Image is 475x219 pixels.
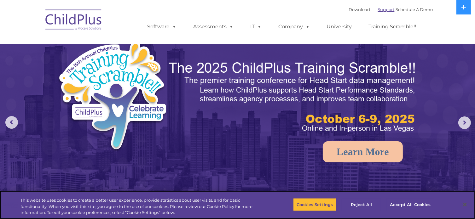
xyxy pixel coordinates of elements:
span: Last name [88,42,107,46]
a: Assessments [187,20,240,33]
img: ChildPlus by Procare Solutions [42,5,105,36]
a: Company [272,20,316,33]
button: Cookies Settings [293,198,336,211]
button: Close [458,198,472,211]
font: | [349,7,433,12]
a: IT [244,20,268,33]
a: Software [141,20,183,33]
a: University [321,20,358,33]
a: Schedule A Demo [396,7,433,12]
a: Training Scramble!! [362,20,423,33]
div: This website uses cookies to create a better user experience, provide statistics about user visit... [20,197,261,216]
a: Download [349,7,370,12]
a: Learn More [323,141,403,162]
button: Reject All [342,198,381,211]
a: Support [378,7,395,12]
button: Accept All Cookies [386,198,434,211]
span: Phone number [88,67,114,72]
